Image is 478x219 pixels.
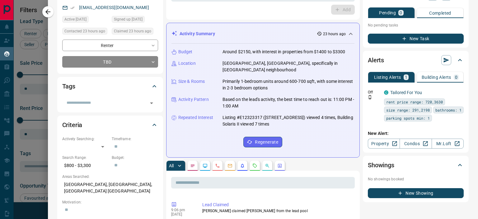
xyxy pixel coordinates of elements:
button: New Task [368,34,464,44]
p: 9:06 pm [171,208,193,212]
p: Budget: [112,155,158,160]
svg: Push Notification Only [368,95,372,99]
p: No showings booked [368,176,464,182]
div: Activity Summary23 hours ago [171,28,354,40]
p: 23 hours ago [323,31,346,37]
a: Property [368,139,400,149]
p: New Alert: [368,130,464,137]
span: Claimed 23 hours ago [114,28,151,34]
div: Showings [368,158,464,173]
div: Fri May 23 2025 [112,16,158,25]
p: Off [368,89,380,95]
span: Active [DATE] [64,16,87,22]
span: rent price range: 720,3630 [386,99,443,105]
div: Criteria [62,117,158,132]
p: Actively Searching: [62,136,109,142]
p: Pending [379,11,396,15]
div: condos.ca [384,90,388,95]
p: Around $2150, with interest in properties from $1400 to $3300 [223,49,345,55]
p: 0 [400,11,402,15]
div: Thu Sep 11 2025 [62,16,109,25]
svg: Notes [190,163,195,168]
svg: Emails [227,163,232,168]
div: Thu Sep 11 2025 [112,28,158,36]
span: size range: 291,2198 [386,107,430,113]
div: Tags [62,79,158,94]
p: All [169,164,174,168]
p: Location [178,60,196,67]
p: Activity Pattern [178,96,209,103]
svg: Requests [252,163,257,168]
div: Alerts [368,53,464,68]
p: Size & Rooms [178,78,205,85]
p: Based on the lead's activity, the best time to reach out is: 11:00 PM - 1:00 AM [223,96,354,109]
p: 0 [455,75,457,79]
button: Regenerate [243,137,282,147]
h2: Showings [368,160,394,170]
svg: Listing Alerts [240,163,245,168]
p: Building Alerts [422,75,451,79]
svg: Calls [215,163,220,168]
span: parking spots min: 1 [386,115,430,121]
p: Lead Claimed [202,202,352,208]
p: $800 - $3,300 [62,160,109,171]
p: [GEOGRAPHIC_DATA], [GEOGRAPHIC_DATA], specifically in [GEOGRAPHIC_DATA] neighbourhood [223,60,354,73]
div: Renter [62,40,158,51]
p: [GEOGRAPHIC_DATA], [GEOGRAPHIC_DATA], [GEOGRAPHIC_DATA] [GEOGRAPHIC_DATA] [62,179,158,196]
a: [EMAIL_ADDRESS][DOMAIN_NAME] [79,5,149,10]
p: No pending tasks [368,21,464,30]
svg: Opportunities [265,163,270,168]
a: Condos [400,139,432,149]
p: Areas Searched: [62,174,158,179]
svg: Lead Browsing Activity [203,163,208,168]
div: Thu Sep 11 2025 [62,28,109,36]
p: Listing Alerts [374,75,401,79]
a: Mr.Loft [432,139,464,149]
p: Activity Summary [180,31,215,37]
button: Open [147,99,156,107]
p: Primarily 1-bedroom units around 600-700 sqft, with some interest in 2-3 bedroom options [223,78,354,91]
h2: Alerts [368,55,384,65]
p: Motivation: [62,199,158,205]
p: Budget [178,49,193,55]
span: Signed up [DATE] [114,16,143,22]
p: Timeframe: [112,136,158,142]
a: Tailored For You [390,90,422,95]
span: Contacted 23 hours ago [64,28,105,34]
p: [PERSON_NAME] claimed [PERSON_NAME] from the lead pool [202,208,352,214]
span: bathrooms: 1 [435,107,462,113]
p: 1 [405,75,407,79]
p: Repeated Interest [178,114,213,121]
svg: Agent Actions [277,163,282,168]
div: TBD [62,56,158,68]
p: [DATE] [171,212,193,217]
p: Completed [429,11,451,15]
p: Search Range: [62,155,109,160]
h2: Tags [62,81,75,91]
svg: Email Verified [70,6,75,10]
h2: Criteria [62,120,82,130]
button: New Showing [368,188,464,198]
p: Listing #E12323317 ([STREET_ADDRESS]) viewed 4 times, Building Solaris II viewed 7 times [223,114,354,127]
